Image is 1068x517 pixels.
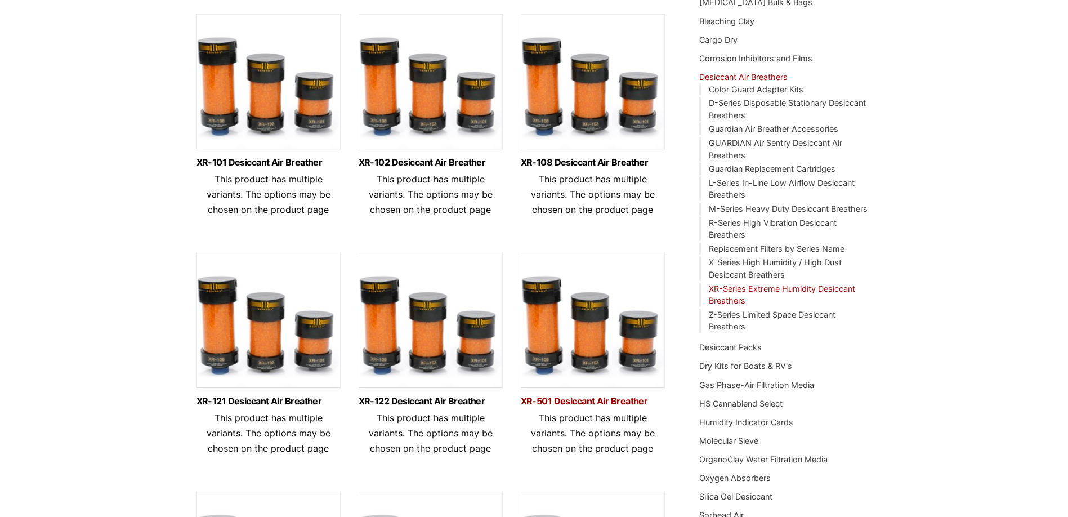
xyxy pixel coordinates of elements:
span: This product has multiple variants. The options may be chosen on the product page [531,412,655,454]
a: Z-Series Limited Space Desiccant Breathers [709,310,835,332]
a: XR-121 Desiccant Air Breather [196,396,341,406]
a: Guardian Air Breather Accessories [709,124,838,133]
a: Molecular Sieve [699,436,758,445]
a: Gas Phase-Air Filtration Media [699,380,814,390]
span: This product has multiple variants. The options may be chosen on the product page [207,173,330,215]
a: OrganoClay Water Filtration Media [699,454,828,464]
a: HS Cannablend Select [699,399,783,408]
a: Desiccant Air Breathers [699,72,788,82]
a: Dry Kits for Boats & RV's [699,361,792,371]
a: Desiccant Packs [699,342,762,352]
a: GUARDIAN Air Sentry Desiccant Air Breathers [709,138,842,160]
a: D-Series Disposable Stationary Desiccant Breathers [709,98,866,120]
a: X-Series High Humidity / High Dust Desiccant Breathers [709,257,842,279]
a: Color Guard Adapter Kits [709,84,803,94]
a: XR-501 Desiccant Air Breather [521,396,665,406]
span: This product has multiple variants. The options may be chosen on the product page [207,412,330,454]
a: Oxygen Absorbers [699,473,771,483]
span: This product has multiple variants. The options may be chosen on the product page [369,173,493,215]
a: L-Series In-Line Low Airflow Desiccant Breathers [709,178,855,200]
a: Bleaching Clay [699,16,754,26]
a: XR-122 Desiccant Air Breather [359,396,503,406]
a: M-Series Heavy Duty Desiccant Breathers [709,204,868,213]
a: XR-Series Extreme Humidity Desiccant Breathers [709,284,855,306]
span: This product has multiple variants. The options may be chosen on the product page [531,173,655,215]
a: Silica Gel Desiccant [699,492,772,501]
a: Guardian Replacement Cartridges [709,164,835,173]
a: Corrosion Inhibitors and Films [699,54,812,63]
a: Replacement Filters by Series Name [709,244,844,253]
span: This product has multiple variants. The options may be chosen on the product page [369,412,493,454]
a: R-Series High Vibration Desiccant Breathers [709,218,837,240]
a: Cargo Dry [699,35,738,44]
a: XR-101 Desiccant Air Breather [196,158,341,167]
a: XR-108 Desiccant Air Breather [521,158,665,167]
a: XR-102 Desiccant Air Breather [359,158,503,167]
a: Humidity Indicator Cards [699,417,793,427]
